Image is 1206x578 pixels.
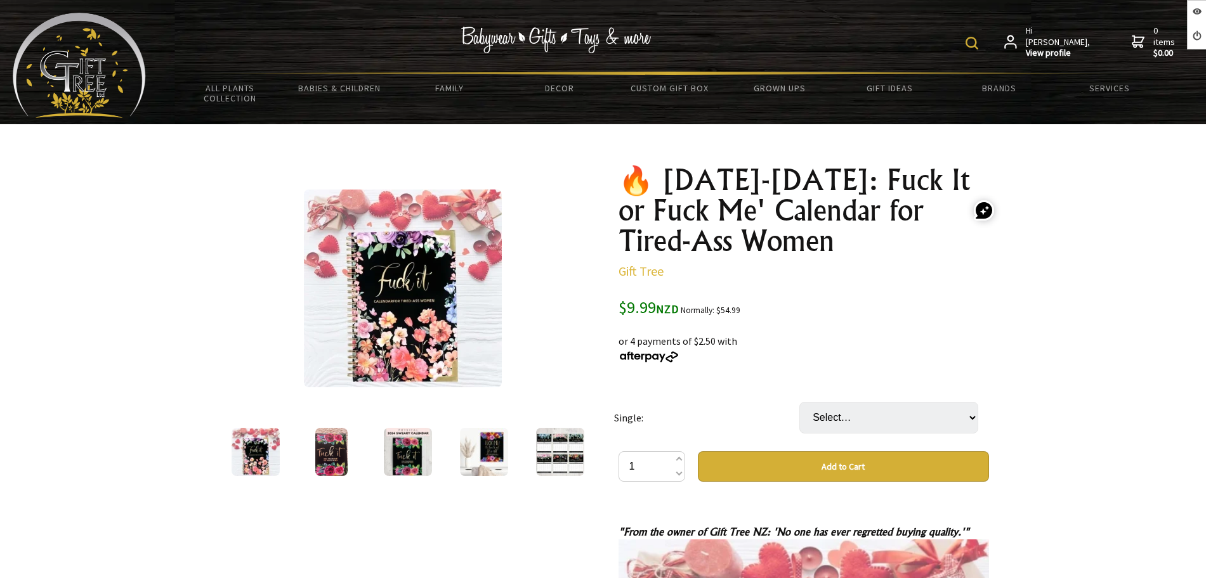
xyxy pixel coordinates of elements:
[175,75,285,112] a: All Plants Collection
[614,384,799,451] td: Single:
[232,428,280,476] img: 🔥 2025-2026: Fuck It or Fuck Me' Calendar for Tired-Ass Women
[384,428,432,476] img: 🔥 2025-2026: Fuck It or Fuck Me' Calendar for Tired-Ass Women
[461,27,651,53] img: Babywear - Gifts - Toys & more
[504,75,614,101] a: Decor
[315,428,348,476] img: 🔥 2025-2026: Fuck It or Fuck Me' Calendar for Tired-Ass Women
[13,13,146,118] img: Babyware - Gifts - Toys and more...
[724,75,834,101] a: Grown Ups
[1004,25,1091,59] a: Hi [PERSON_NAME],View profile
[1054,75,1164,101] a: Services
[681,305,740,316] small: Normally: $54.99
[615,75,724,101] a: Custom Gift Box
[1153,25,1177,59] span: 0 items
[698,451,989,482] button: Add to Cart
[304,189,502,387] img: 🔥 2025-2026: Fuck It or Fuck Me' Calendar for Tired-Ass Women
[536,428,584,476] img: 🔥 2025-2026: Fuck It or Fuck Me' Calendar for Tired-Ass Women
[395,75,504,101] a: Family
[619,297,679,318] span: $9.99
[285,75,395,101] a: Babies & Children
[945,75,1054,101] a: Brands
[619,165,989,256] h1: 🔥 [DATE]-[DATE]: Fuck It or Fuck Me' Calendar for Tired-Ass Women
[1153,48,1177,59] strong: $0.00
[834,75,944,101] a: Gift Ideas
[619,351,679,363] img: Afterpay
[1132,25,1177,59] a: 0 items$0.00
[619,263,664,279] a: Gift Tree
[656,302,679,316] span: NZD
[460,428,508,476] img: 🔥 2025-2026: Fuck It or Fuck Me' Calendar for Tired-Ass Women
[1026,25,1091,59] span: Hi [PERSON_NAME],
[619,318,989,364] div: or 4 payments of $2.50 with
[1026,48,1091,59] strong: View profile
[966,37,978,49] img: product search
